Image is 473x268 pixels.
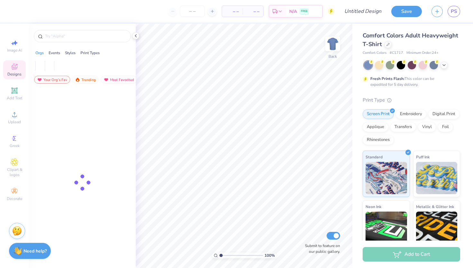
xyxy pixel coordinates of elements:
[10,143,20,148] span: Greek
[438,122,453,132] div: Foil
[65,50,76,56] div: Styles
[35,50,44,56] div: Orgs
[226,8,239,15] span: – –
[370,76,404,81] strong: Fresh Prints Flash:
[49,50,60,56] div: Events
[418,122,436,132] div: Vinyl
[366,154,383,160] span: Standard
[363,96,460,104] div: Print Type
[7,48,22,53] span: Image AI
[180,5,205,17] input: – –
[75,77,80,82] img: trending.gif
[329,54,337,59] div: Back
[289,8,297,15] span: N/A
[448,6,460,17] a: PS
[416,212,458,244] img: Metallic & Glitter Ink
[326,37,339,50] img: Back
[428,109,459,119] div: Digital Print
[37,77,42,82] img: most_fav.gif
[44,33,127,39] input: Try "Alpha"
[390,50,403,56] span: # C1717
[246,8,259,15] span: – –
[366,212,407,244] img: Neon Ink
[366,203,381,210] span: Neon Ink
[363,122,388,132] div: Applique
[34,76,70,84] div: Your Org's Fav
[396,109,426,119] div: Embroidery
[363,50,386,56] span: Comfort Colors
[416,154,430,160] span: Puff Ink
[23,248,47,254] strong: Need help?
[301,243,340,254] label: Submit to feature on our public gallery.
[72,76,99,84] div: Trending
[104,77,109,82] img: most_fav.gif
[7,196,22,201] span: Decorate
[101,76,137,84] div: Most Favorited
[8,119,21,124] span: Upload
[301,9,308,14] span: FREE
[7,72,22,77] span: Designs
[264,253,275,258] span: 100 %
[370,76,450,87] div: This color can be expedited for 5 day delivery.
[80,50,100,56] div: Print Types
[363,32,458,48] span: Comfort Colors Adult Heavyweight T-Shirt
[7,95,22,101] span: Add Text
[391,6,422,17] button: Save
[416,162,458,194] img: Puff Ink
[416,203,454,210] span: Metallic & Glitter Ink
[363,135,394,145] div: Rhinestones
[3,167,26,177] span: Clipart & logos
[339,5,386,18] input: Untitled Design
[366,162,407,194] img: Standard
[363,109,394,119] div: Screen Print
[451,8,457,15] span: PS
[390,122,416,132] div: Transfers
[406,50,439,56] span: Minimum Order: 24 +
